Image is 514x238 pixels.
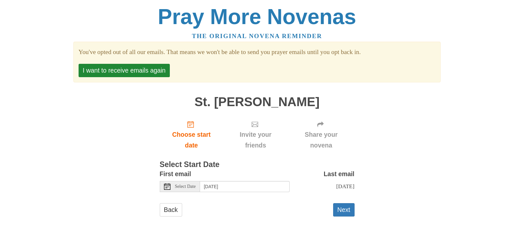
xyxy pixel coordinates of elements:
[223,115,288,154] div: Click "Next" to confirm your start date first.
[166,129,217,151] span: Choose start date
[336,183,354,189] span: [DATE]
[160,203,182,217] a: Back
[192,33,322,39] a: The original novena reminder
[79,64,170,77] button: I want to receive emails again
[324,169,355,179] label: Last email
[79,47,435,58] section: You've opted out of all our emails. That means we won't be able to send you prayer emails until y...
[230,129,281,151] span: Invite your friends
[160,161,355,169] h3: Select Start Date
[160,169,191,179] label: First email
[175,184,196,189] span: Select Date
[160,115,223,154] a: Choose start date
[333,203,355,217] button: Next
[160,95,355,109] h1: St. [PERSON_NAME]
[158,5,356,29] a: Pray More Novenas
[288,115,355,154] div: Click "Next" to confirm your start date first.
[295,129,348,151] span: Share your novena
